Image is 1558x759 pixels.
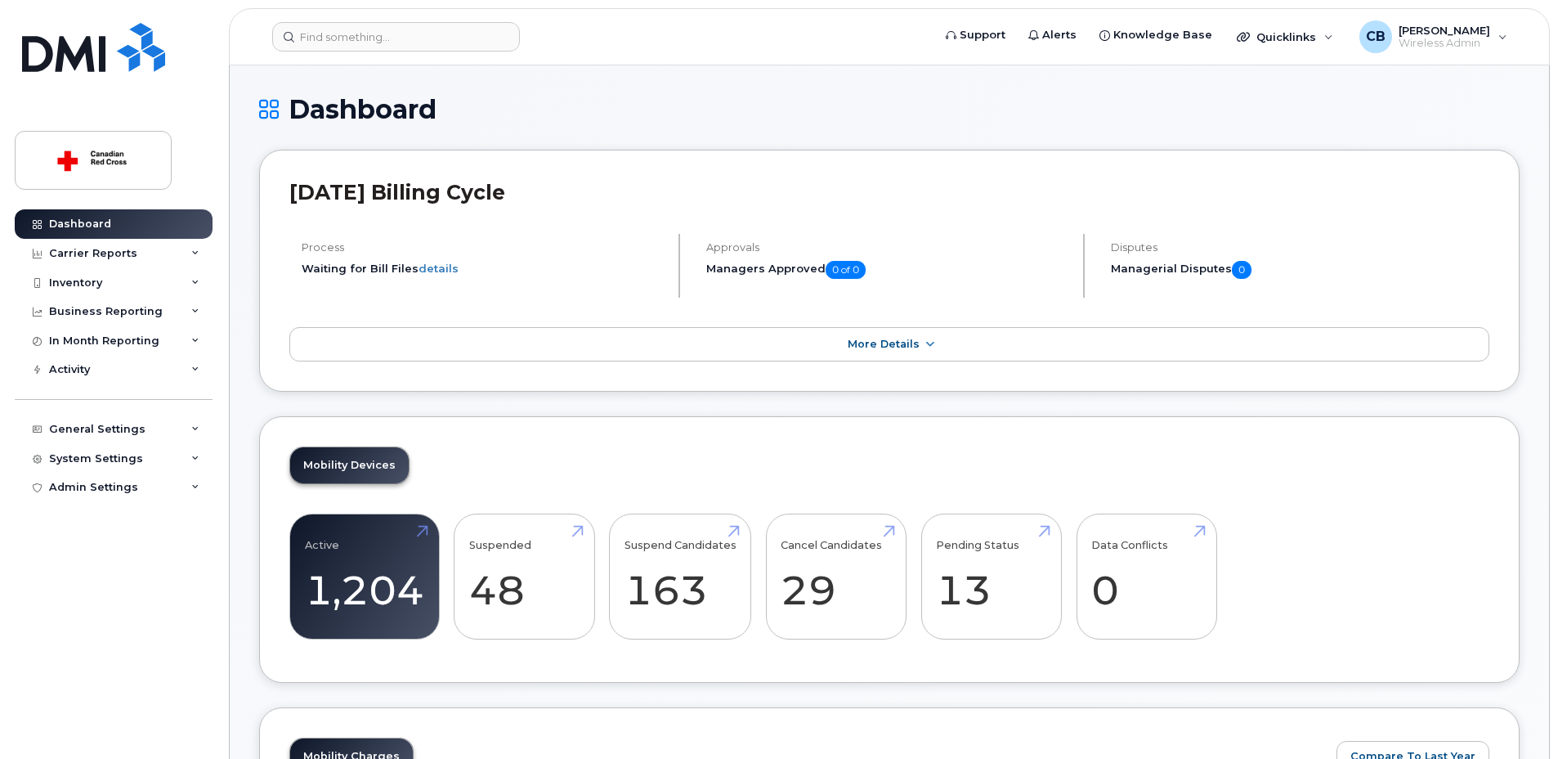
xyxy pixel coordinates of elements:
span: 0 of 0 [826,261,866,279]
h4: Process [302,241,665,254]
li: Waiting for Bill Files [302,261,665,276]
a: details [419,262,459,275]
a: Mobility Devices [290,447,409,483]
a: Active 1,204 [305,523,424,631]
h5: Managers Approved [706,261,1069,279]
h5: Managerial Disputes [1111,261,1489,279]
a: Suspended 48 [469,523,580,631]
h1: Dashboard [259,95,1520,124]
a: Pending Status 13 [936,523,1046,631]
h4: Approvals [706,241,1069,254]
h2: [DATE] Billing Cycle [289,180,1489,204]
a: Cancel Candidates 29 [781,523,891,631]
h4: Disputes [1111,241,1489,254]
a: Data Conflicts 0 [1091,523,1202,631]
span: More Details [848,338,920,350]
a: Suspend Candidates 163 [625,523,736,631]
span: 0 [1232,261,1251,279]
